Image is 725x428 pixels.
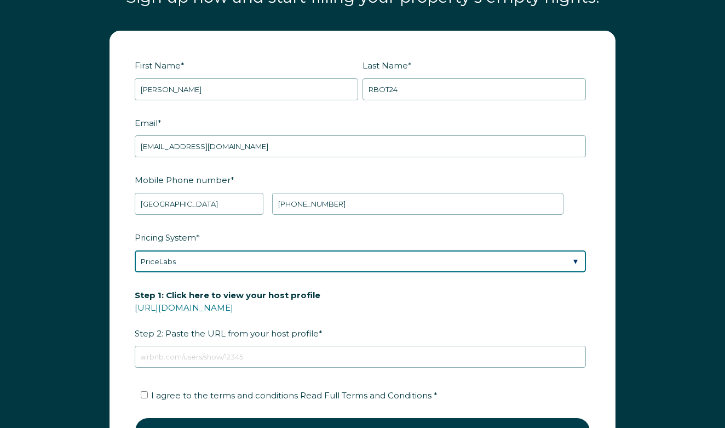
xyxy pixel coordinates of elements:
[298,390,434,401] a: Read Full Terms and Conditions
[135,115,158,132] span: Email
[135,172,231,189] span: Mobile Phone number
[135,229,196,246] span: Pricing System
[135,303,233,313] a: [URL][DOMAIN_NAME]
[141,391,148,398] input: I agree to the terms and conditions Read Full Terms and Conditions *
[135,346,586,368] input: airbnb.com/users/show/12345
[135,287,320,304] span: Step 1: Click here to view your host profile
[135,57,181,74] span: First Name
[300,390,431,401] span: Read Full Terms and Conditions
[362,57,408,74] span: Last Name
[135,287,320,342] span: Step 2: Paste the URL from your host profile
[151,390,438,401] span: I agree to the terms and conditions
